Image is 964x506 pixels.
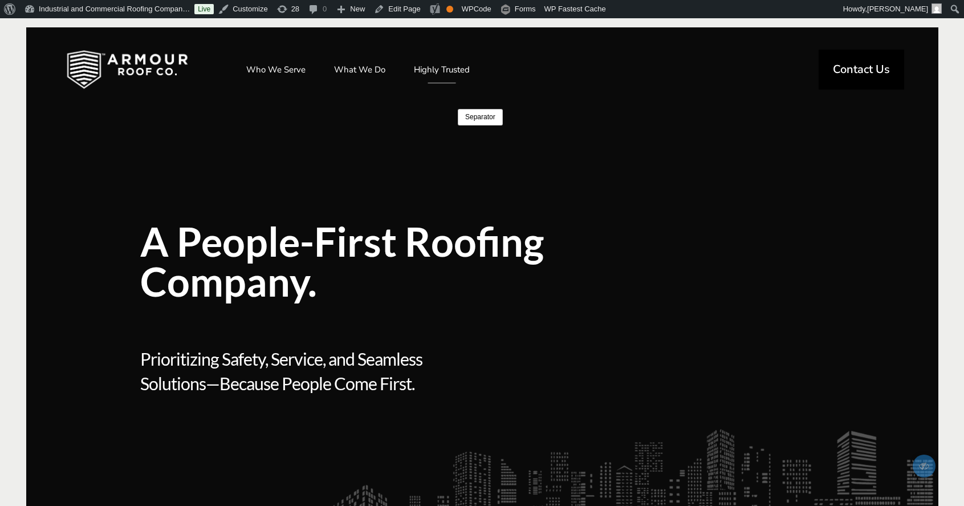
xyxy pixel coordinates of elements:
[833,64,890,75] span: Contact Us
[867,5,928,13] span: [PERSON_NAME]
[819,50,904,90] a: Contact Us
[48,41,206,98] img: Industrial and Commercial Roofing Company | Armour Roof Co.
[446,6,453,13] div: OK
[913,455,935,477] span: Edit/Preview
[323,55,397,84] a: What We Do
[402,55,481,84] a: Highly Trusted
[235,55,317,84] a: Who We Serve
[194,4,214,14] a: Live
